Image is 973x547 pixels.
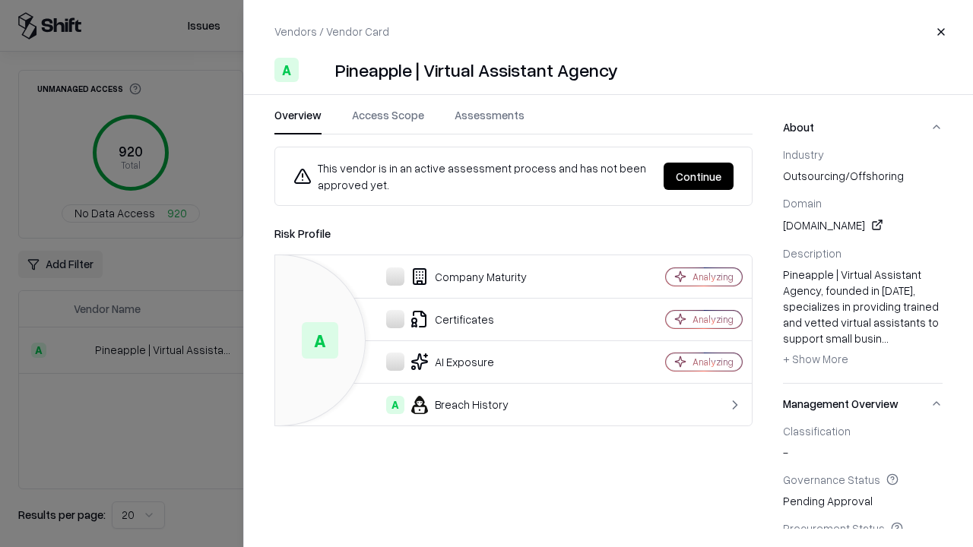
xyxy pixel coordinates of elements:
div: About [783,147,943,383]
div: - [783,424,943,460]
div: This vendor is in an active assessment process and has not been approved yet. [293,160,651,193]
button: Assessments [455,107,525,134]
button: Overview [274,107,322,134]
div: Classification [783,424,943,438]
div: Industry [783,147,943,161]
div: A [386,396,404,414]
div: Governance Status [783,473,943,486]
div: AI Exposure [287,353,613,371]
div: Analyzing [693,270,734,283]
button: Continue [664,163,734,190]
span: ... [882,331,889,345]
div: Risk Profile [274,224,753,242]
button: About [783,107,943,147]
div: Certificates [287,310,613,328]
div: [DOMAIN_NAME] [783,216,943,234]
div: A [274,58,299,82]
div: Breach History [287,396,613,414]
div: Procurement Status [783,521,943,535]
div: Domain [783,196,943,210]
button: Management Overview [783,384,943,424]
div: Analyzing [693,356,734,368]
button: Access Scope [352,107,424,134]
img: Pineapple | Virtual Assistant Agency [305,58,329,82]
p: Vendors / Vendor Card [274,24,389,40]
div: Company Maturity [287,267,613,286]
div: Pineapple | Virtual Assistant Agency, founded in [DATE], specializes in providing trained and vet... [783,267,943,372]
div: A [302,322,338,359]
div: Description [783,246,943,260]
div: Pending Approval [783,473,943,509]
span: outsourcing/offshoring [783,168,943,184]
div: Pineapple | Virtual Assistant Agency [335,58,618,82]
button: + Show More [783,346,848,371]
div: Analyzing [693,313,734,326]
span: + Show More [783,352,848,365]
